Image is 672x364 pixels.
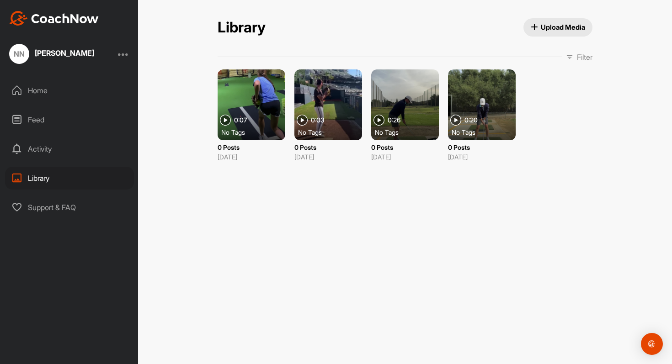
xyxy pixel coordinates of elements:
[448,142,516,152] p: 0 Posts
[294,152,362,162] p: [DATE]
[373,115,384,126] img: play
[5,196,134,219] div: Support & FAQ
[371,142,439,152] p: 0 Posts
[9,44,29,64] div: NN
[220,115,231,126] img: play
[523,18,593,37] button: Upload Media
[464,117,478,123] span: 0:20
[5,167,134,190] div: Library
[371,152,439,162] p: [DATE]
[531,22,586,32] span: Upload Media
[452,127,519,137] div: No Tags
[218,152,285,162] p: [DATE]
[448,152,516,162] p: [DATE]
[297,115,308,126] img: play
[218,142,285,152] p: 0 Posts
[298,127,366,137] div: No Tags
[221,127,289,137] div: No Tags
[218,19,266,37] h2: Library
[311,117,325,123] span: 0:03
[234,117,247,123] span: 0:07
[5,79,134,102] div: Home
[375,127,443,137] div: No Tags
[9,11,99,26] img: CoachNow
[388,117,400,123] span: 0:26
[5,137,134,160] div: Activity
[577,52,592,63] p: Filter
[641,333,663,355] div: Open Intercom Messenger
[294,142,362,152] p: 0 Posts
[5,108,134,131] div: Feed
[450,115,461,126] img: play
[35,49,94,57] div: [PERSON_NAME]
